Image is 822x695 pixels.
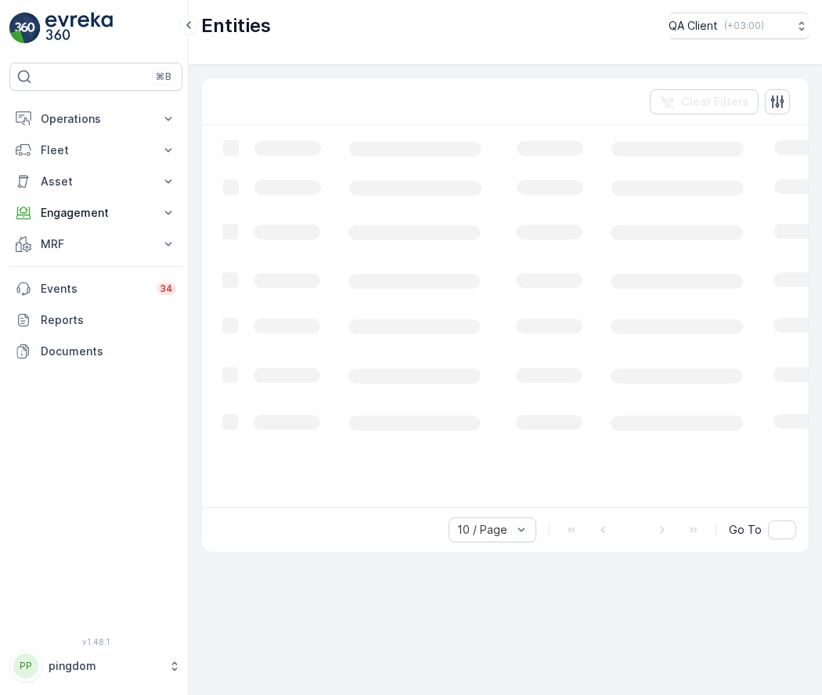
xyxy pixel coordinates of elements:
[41,312,176,328] p: Reports
[13,654,38,679] div: PP
[681,94,749,110] p: Clear Filters
[45,13,113,44] img: logo_light-DOdMpM7g.png
[9,197,182,229] button: Engagement
[9,336,182,367] a: Documents
[9,166,182,197] button: Asset
[9,135,182,166] button: Fleet
[160,283,173,295] p: 34
[41,111,151,127] p: Operations
[724,20,764,32] p: ( +03:00 )
[669,18,718,34] p: QA Client
[41,205,151,221] p: Engagement
[41,281,147,297] p: Events
[669,13,809,39] button: QA Client(+03:00)
[9,103,182,135] button: Operations
[41,174,151,189] p: Asset
[41,236,151,252] p: MRF
[729,522,762,538] span: Go To
[9,273,182,304] a: Events34
[9,637,182,646] span: v 1.48.1
[650,89,759,114] button: Clear Filters
[201,13,271,38] p: Entities
[49,658,160,674] p: pingdom
[156,70,171,83] p: ⌘B
[9,229,182,260] button: MRF
[41,142,151,158] p: Fleet
[41,344,176,359] p: Documents
[9,13,41,44] img: logo
[9,304,182,336] a: Reports
[9,650,182,682] button: PPpingdom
